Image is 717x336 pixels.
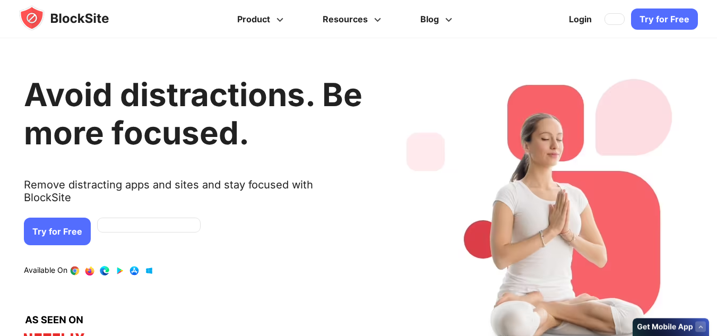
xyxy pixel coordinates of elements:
img: blocksite-icon.5d769676.svg [19,5,129,31]
a: Try for Free [631,8,698,30]
a: Try for Free [24,218,91,245]
text: Available On [24,265,67,276]
a: Login [563,6,598,32]
h1: Avoid distractions. Be more focused. [24,75,362,152]
text: Remove distracting apps and sites and stay focused with BlockSite [24,178,362,212]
